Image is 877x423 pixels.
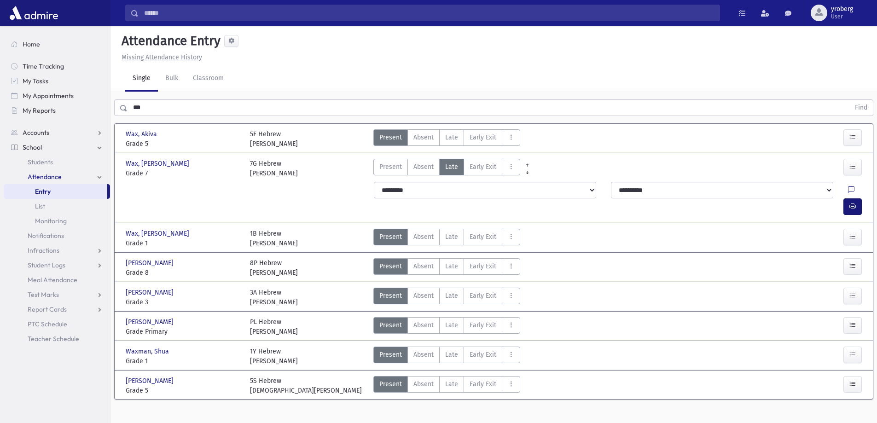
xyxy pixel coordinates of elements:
span: Grade 1 [126,238,241,248]
span: Absent [413,133,434,142]
span: Grade 7 [126,168,241,178]
span: Early Exit [470,162,496,172]
span: Present [379,261,402,271]
span: Grade Primary [126,327,241,336]
span: Grade 5 [126,386,241,395]
span: Early Exit [470,232,496,242]
span: yroberg [831,6,853,13]
span: Early Exit [470,379,496,389]
a: My Tasks [4,74,110,88]
span: Absent [413,320,434,330]
span: Late [445,232,458,242]
a: Home [4,37,110,52]
span: Wax, Akiva [126,129,159,139]
span: List [35,202,45,210]
span: Present [379,320,402,330]
span: Late [445,261,458,271]
span: Accounts [23,128,49,137]
span: Monitoring [35,217,67,225]
span: [PERSON_NAME] [126,317,175,327]
span: Late [445,133,458,142]
span: Test Marks [28,290,59,299]
button: Find [849,100,873,116]
a: Missing Attendance History [118,53,202,61]
span: PTC Schedule [28,320,67,328]
span: Absent [413,162,434,172]
div: AttTypes [373,376,520,395]
span: Report Cards [28,305,67,313]
span: Late [445,320,458,330]
span: Present [379,379,402,389]
a: Report Cards [4,302,110,317]
span: Wax, [PERSON_NAME] [126,229,191,238]
span: Grade 3 [126,297,241,307]
span: Late [445,350,458,359]
span: Absent [413,291,434,301]
span: Present [379,133,402,142]
span: Notifications [28,232,64,240]
span: Grade 1 [126,356,241,366]
span: [PERSON_NAME] [126,288,175,297]
div: AttTypes [373,129,520,149]
span: [PERSON_NAME] [126,376,175,386]
div: AttTypes [373,317,520,336]
span: User [831,13,853,20]
img: AdmirePro [7,4,60,22]
a: Entry [4,184,107,199]
span: My Tasks [23,77,48,85]
span: Time Tracking [23,62,64,70]
span: Early Exit [470,133,496,142]
span: Grade 8 [126,268,241,278]
span: Entry [35,187,51,196]
a: Attendance [4,169,110,184]
div: 8P Hebrew [PERSON_NAME] [250,258,298,278]
div: 7G Hebrew [PERSON_NAME] [250,159,298,178]
a: Test Marks [4,287,110,302]
div: AttTypes [373,288,520,307]
span: Absent [413,350,434,359]
a: Time Tracking [4,59,110,74]
span: Student Logs [28,261,65,269]
span: Early Exit [470,320,496,330]
h5: Attendance Entry [118,33,221,49]
span: Late [445,291,458,301]
div: PL Hebrew [PERSON_NAME] [250,317,298,336]
span: Early Exit [470,291,496,301]
span: Present [379,350,402,359]
span: Late [445,162,458,172]
span: My Reports [23,106,56,115]
input: Search [139,5,720,21]
div: AttTypes [373,347,520,366]
a: Accounts [4,125,110,140]
span: Present [379,291,402,301]
span: Grade 5 [126,139,241,149]
a: Teacher Schedule [4,331,110,346]
div: 3A Hebrew [PERSON_NAME] [250,288,298,307]
a: Students [4,155,110,169]
span: Students [28,158,53,166]
a: Infractions [4,243,110,258]
div: 1Y Hebrew [PERSON_NAME] [250,347,298,366]
span: Meal Attendance [28,276,77,284]
span: Late [445,379,458,389]
a: Meal Attendance [4,272,110,287]
a: My Reports [4,103,110,118]
a: Classroom [186,66,231,92]
div: AttTypes [373,159,520,178]
span: Absent [413,379,434,389]
a: Bulk [158,66,186,92]
span: School [23,143,42,151]
span: [PERSON_NAME] [126,258,175,268]
a: Monitoring [4,214,110,228]
span: My Appointments [23,92,74,100]
span: Present [379,232,402,242]
span: Early Exit [470,261,496,271]
div: AttTypes [373,229,520,248]
a: My Appointments [4,88,110,103]
div: 5E Hebrew [PERSON_NAME] [250,129,298,149]
span: Early Exit [470,350,496,359]
span: Waxman, Shua [126,347,171,356]
span: Absent [413,261,434,271]
span: Attendance [28,173,62,181]
span: Infractions [28,246,59,255]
